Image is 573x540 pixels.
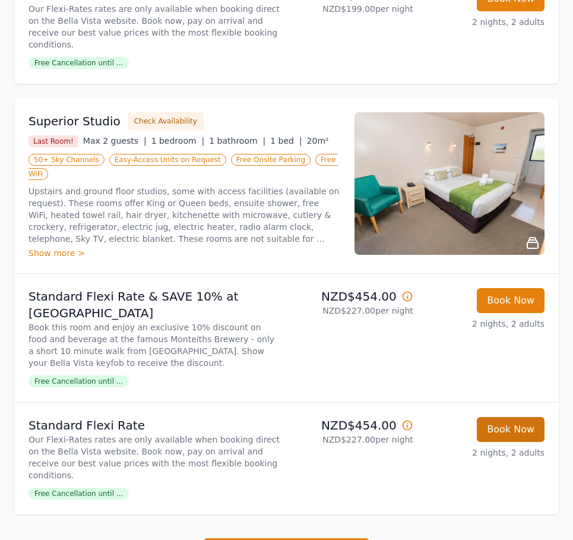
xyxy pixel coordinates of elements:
span: 20m² [307,136,329,146]
p: Standard Flexi Rate & SAVE 10% at [GEOGRAPHIC_DATA] [29,288,282,321]
span: 1 bedroom | [151,136,205,146]
span: Free Cancellation until ... [29,488,129,500]
p: 2 nights, 2 adults [423,16,544,28]
span: 1 bed | [270,136,302,146]
p: NZD$199.00 per night [292,3,413,15]
p: Our Flexi-Rates rates are only available when booking direct on the Bella Vista website. Book now... [29,434,282,481]
span: Free Cancellation until ... [29,57,129,69]
span: Free Cancellation until ... [29,375,129,387]
p: NZD$454.00 [292,417,413,434]
p: NZD$227.00 per night [292,305,413,317]
p: Standard Flexi Rate [29,417,282,434]
p: Our Flexi-Rates rates are only available when booking direct on the Bella Vista website. Book now... [29,3,282,50]
span: Max 2 guests | [83,136,147,146]
button: Book Now [477,417,544,442]
p: 2 nights, 2 adults [423,318,544,330]
p: 2 nights, 2 adults [423,447,544,459]
span: Last Room! [29,135,78,147]
h3: Superior Studio [29,113,121,130]
p: Book this room and enjoy an exclusive 10% discount on food and beverage at the famous Monteiths B... [29,321,282,369]
span: 50+ Sky Channels [29,154,105,166]
button: Check Availability [128,112,204,130]
div: Show more > [29,247,340,259]
span: Easy-Access Units on Request [109,154,226,166]
span: 1 bathroom | [209,136,265,146]
span: Free Onsite Parking [231,154,311,166]
p: NZD$454.00 [292,288,413,305]
p: NZD$227.00 per night [292,434,413,446]
button: Book Now [477,288,544,313]
p: Upstairs and ground floor studios, some with access facilities (available on request). These room... [29,185,340,245]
